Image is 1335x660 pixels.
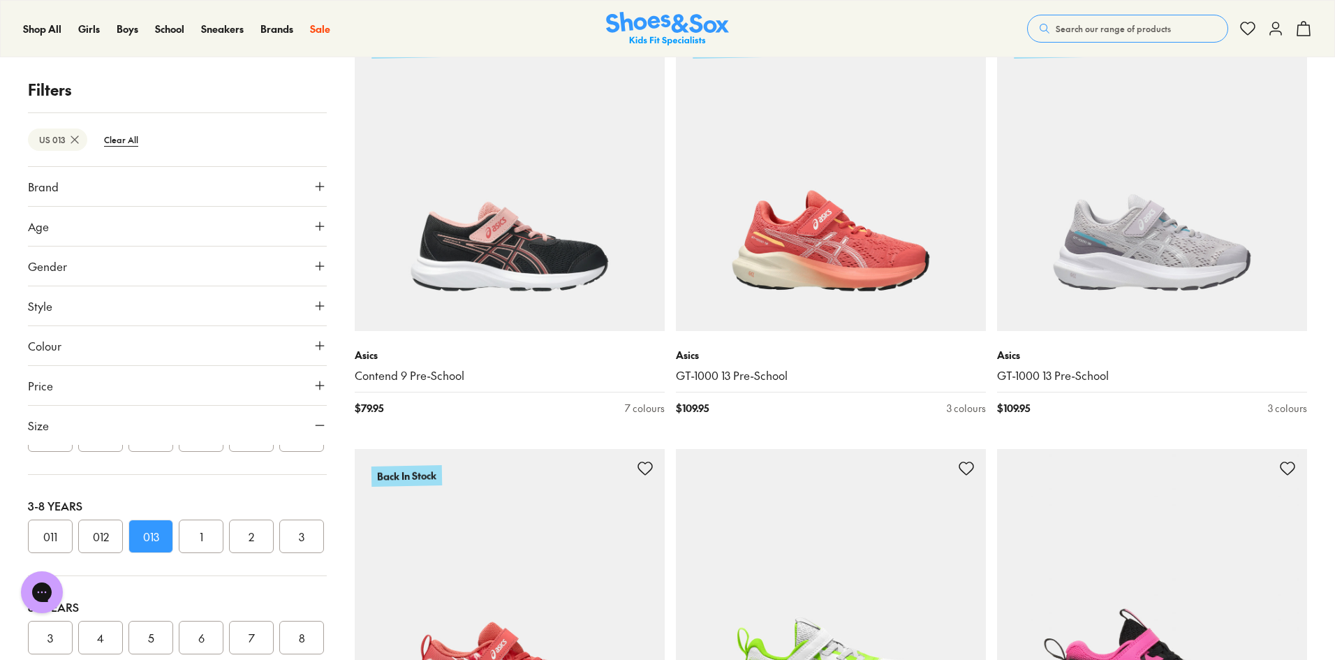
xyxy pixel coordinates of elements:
button: Style [28,286,327,325]
a: GT-1000 13 Pre-School [676,368,986,383]
btn: Clear All [93,127,149,152]
button: 5 [128,621,173,654]
button: 8 [279,621,324,654]
a: Girls [78,22,100,36]
span: Size [28,417,49,434]
p: Asics [355,348,665,362]
button: 011 [28,520,73,553]
span: Colour [28,337,61,354]
a: Boys [117,22,138,36]
span: Age [28,218,49,235]
img: SNS_Logo_Responsive.svg [606,12,729,46]
span: Gender [28,258,67,274]
a: Shop All [23,22,61,36]
iframe: Gorgias live chat messenger [14,566,70,618]
a: Sale [310,22,330,36]
a: Back In Stock [355,21,665,331]
p: Asics [997,348,1307,362]
span: Brand [28,178,59,195]
a: Back In Stock [997,21,1307,331]
p: Back In Stock [371,465,442,487]
div: 3-8 Years [28,497,327,514]
p: Back In Stock [1014,37,1084,59]
a: Back In Stock [676,21,986,331]
span: $ 79.95 [355,401,383,416]
a: Contend 9 Pre-School [355,368,665,383]
p: Asics [676,348,986,362]
a: Brands [260,22,293,36]
span: Search our range of products [1056,22,1171,35]
button: 2 [229,520,274,553]
button: Gender [28,247,327,286]
button: Brand [28,167,327,206]
a: Shoes & Sox [606,12,729,46]
div: 7 colours [625,401,665,416]
button: 1 [179,520,223,553]
button: 6 [179,621,223,654]
a: Sneakers [201,22,244,36]
span: Price [28,377,53,394]
span: $ 109.95 [676,401,709,416]
button: Search our range of products [1027,15,1228,43]
p: Back In Stock [371,37,442,59]
span: $ 109.95 [997,401,1030,416]
button: Price [28,366,327,405]
button: Colour [28,326,327,365]
btn: US 013 [28,129,87,151]
span: Style [28,298,52,314]
button: Age [28,207,327,246]
button: 013 [128,520,173,553]
a: School [155,22,184,36]
button: 3 [28,621,73,654]
p: Back In Stock [693,37,763,59]
div: 8+ Years [28,599,327,615]
button: 012 [78,520,123,553]
button: 3 [279,520,324,553]
button: Size [28,406,327,445]
div: 3 colours [947,401,986,416]
button: 7 [229,621,274,654]
p: Filters [28,78,327,101]
div: 3 colours [1268,401,1307,416]
button: 4 [78,621,123,654]
a: GT-1000 13 Pre-School [997,368,1307,383]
